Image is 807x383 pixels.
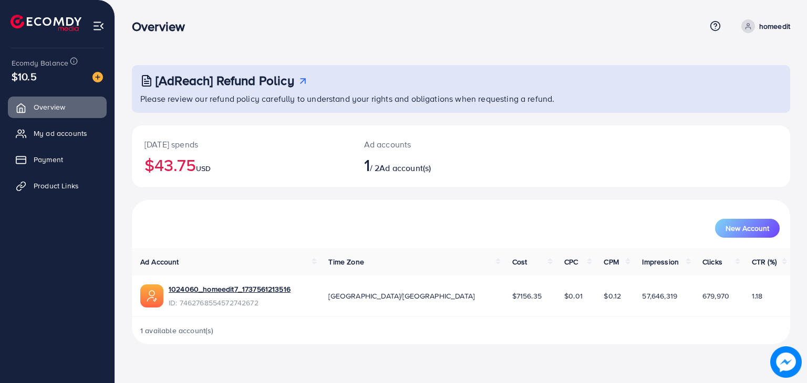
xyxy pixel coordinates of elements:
[604,291,621,301] span: $0.12
[604,257,618,267] span: CPM
[715,219,780,238] button: New Account
[11,15,81,31] img: logo
[364,138,503,151] p: Ad accounts
[512,257,527,267] span: Cost
[92,72,103,82] img: image
[379,162,431,174] span: Ad account(s)
[773,349,799,375] img: image
[328,257,364,267] span: Time Zone
[564,291,583,301] span: $0.01
[196,163,211,174] span: USD
[34,128,87,139] span: My ad accounts
[702,257,722,267] span: Clicks
[12,69,37,84] span: $10.5
[140,92,784,105] p: Please review our refund policy carefully to understand your rights and obligations when requesti...
[564,257,578,267] span: CPC
[92,20,105,32] img: menu
[169,284,291,294] a: 1024060_homeedit7_1737561213516
[752,291,763,301] span: 1.18
[726,225,769,232] span: New Account
[140,257,179,267] span: Ad Account
[8,123,107,144] a: My ad accounts
[156,73,294,88] h3: [AdReach] Refund Policy
[12,58,68,68] span: Ecomdy Balance
[364,155,503,175] h2: / 2
[169,297,291,308] span: ID: 7462768554572742672
[642,291,677,301] span: 57,646,319
[144,155,339,175] h2: $43.75
[642,257,679,267] span: Impression
[140,284,163,307] img: ic-ads-acc.e4c84228.svg
[34,180,79,191] span: Product Links
[34,154,63,165] span: Payment
[144,138,339,151] p: [DATE] spends
[34,102,65,112] span: Overview
[328,291,474,301] span: [GEOGRAPHIC_DATA]/[GEOGRAPHIC_DATA]
[132,19,193,34] h3: Overview
[737,19,790,33] a: homeedit
[702,291,729,301] span: 679,970
[512,291,542,301] span: $7156.35
[140,325,214,336] span: 1 available account(s)
[752,257,777,267] span: CTR (%)
[8,149,107,170] a: Payment
[364,153,370,177] span: 1
[759,20,790,33] p: homeedit
[8,97,107,118] a: Overview
[8,175,107,196] a: Product Links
